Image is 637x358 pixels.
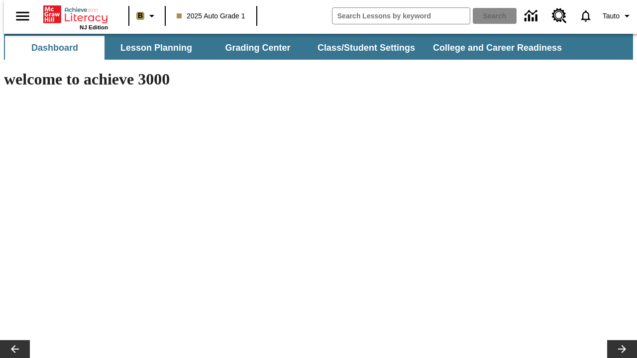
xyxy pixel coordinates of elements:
[5,36,105,60] button: Dashboard
[310,36,423,60] button: Class/Student Settings
[138,9,143,22] span: B
[573,3,599,29] a: Notifications
[106,36,206,60] button: Lesson Planning
[4,36,571,60] div: SubNavbar
[132,7,162,25] button: Boost Class color is light brown. Change class color
[4,70,434,89] h1: welcome to achieve 3000
[332,8,470,24] input: search field
[177,11,245,21] span: 2025 Auto Grade 1
[607,340,637,358] button: Lesson carousel, Next
[519,2,546,30] a: Data Center
[603,11,620,21] span: Tauto
[4,34,633,60] div: SubNavbar
[8,1,37,31] button: Open side menu
[208,36,308,60] button: Grading Center
[43,3,108,30] div: Home
[599,7,637,25] button: Profile/Settings
[425,36,570,60] button: College and Career Readiness
[80,24,108,30] span: NJ Edition
[43,4,108,24] a: Home
[546,2,573,29] a: Resource Center, Will open in new tab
